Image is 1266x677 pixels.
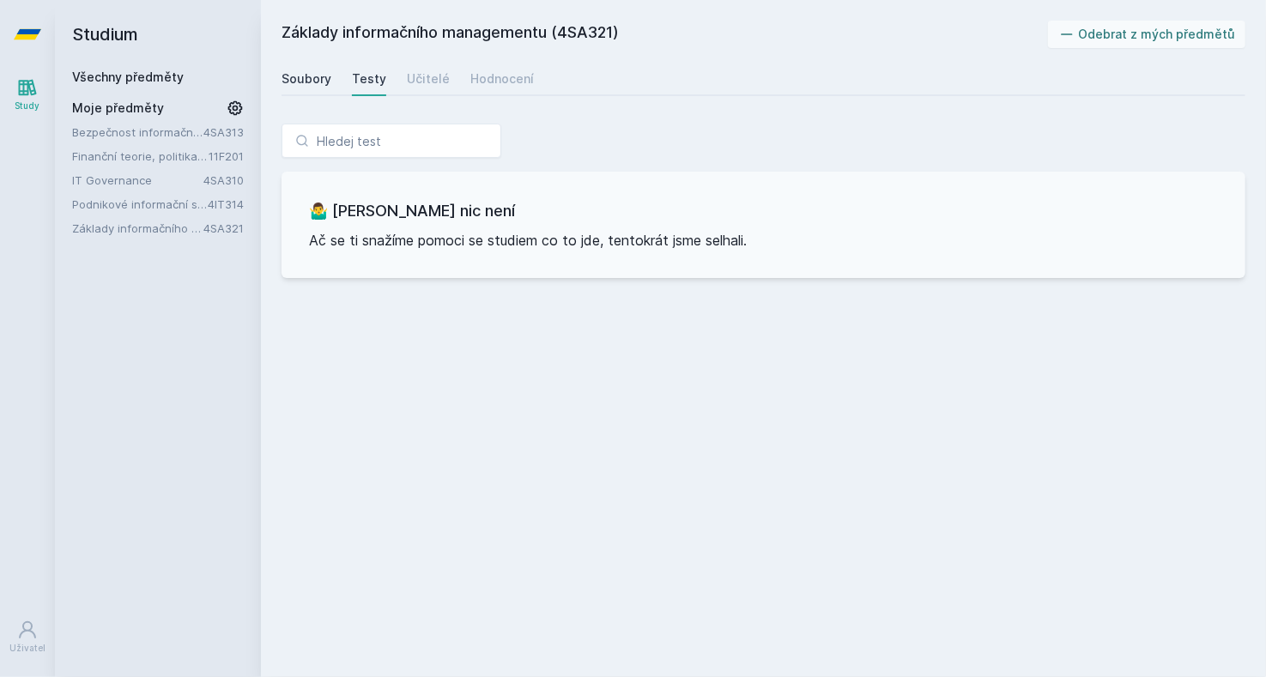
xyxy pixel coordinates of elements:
div: Soubory [282,70,331,88]
a: Bezpečnost informačních systémů [72,124,203,141]
div: Testy [352,70,386,88]
a: Study [3,69,51,121]
button: Odebrat z mých předmětů [1048,21,1246,48]
a: Uživatel [3,611,51,663]
a: Hodnocení [470,62,534,96]
a: 4SA313 [203,125,244,139]
h2: Základy informačního managementu (4SA321) [282,21,1048,48]
a: IT Governance [72,172,203,189]
p: Ač se ti snažíme pomoci se studiem co to jde, tentokrát jsme selhali. [309,230,1218,251]
div: Uživatel [9,642,45,655]
a: 11F201 [209,149,244,163]
a: 4IT314 [208,197,244,211]
input: Hledej test [282,124,501,158]
a: Učitelé [407,62,450,96]
a: Testy [352,62,386,96]
a: Soubory [282,62,331,96]
a: Finanční teorie, politika a instituce [72,148,209,165]
a: 4SA321 [203,221,244,235]
div: Učitelé [407,70,450,88]
h3: 🤷‍♂️ [PERSON_NAME] nic není [309,199,1218,223]
div: Hodnocení [470,70,534,88]
a: Všechny předměty [72,70,184,84]
a: Základy informačního managementu [72,220,203,237]
a: 4SA310 [203,173,244,187]
div: Study [15,100,40,112]
span: Moje předměty [72,100,164,117]
a: Podnikové informační systémy [72,196,208,213]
